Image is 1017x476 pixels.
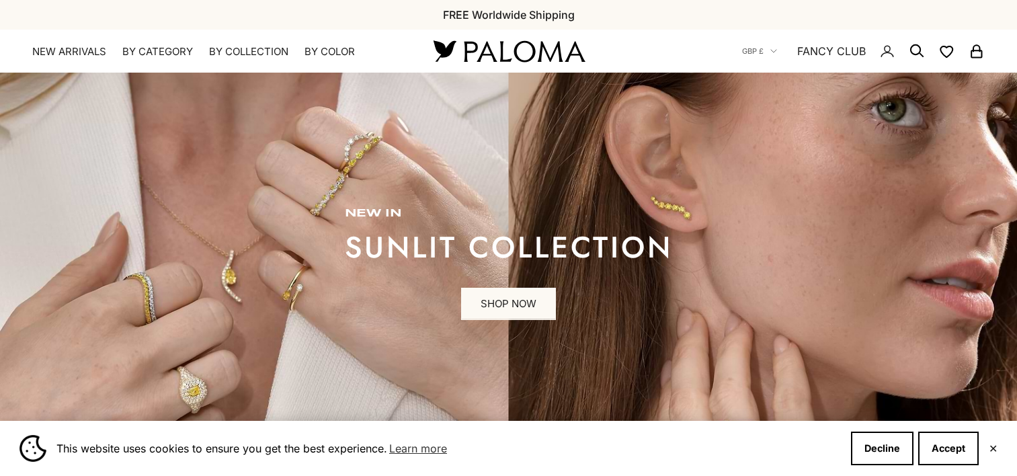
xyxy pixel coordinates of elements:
[797,42,866,60] a: FANCY CLUB
[918,432,979,465] button: Accept
[443,6,575,24] p: FREE Worldwide Shipping
[122,45,193,58] summary: By Category
[742,45,764,57] span: GBP £
[19,435,46,462] img: Cookie banner
[345,207,673,221] p: new in
[851,432,913,465] button: Decline
[345,234,673,261] p: sunlit collection
[387,438,449,459] a: Learn more
[304,45,355,58] summary: By Color
[461,288,556,320] a: SHOP NOW
[742,45,777,57] button: GBP £
[742,30,985,73] nav: Secondary navigation
[32,45,106,58] a: NEW ARRIVALS
[32,45,401,58] nav: Primary navigation
[56,438,840,459] span: This website uses cookies to ensure you get the best experience.
[989,444,998,452] button: Close
[209,45,288,58] summary: By Collection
